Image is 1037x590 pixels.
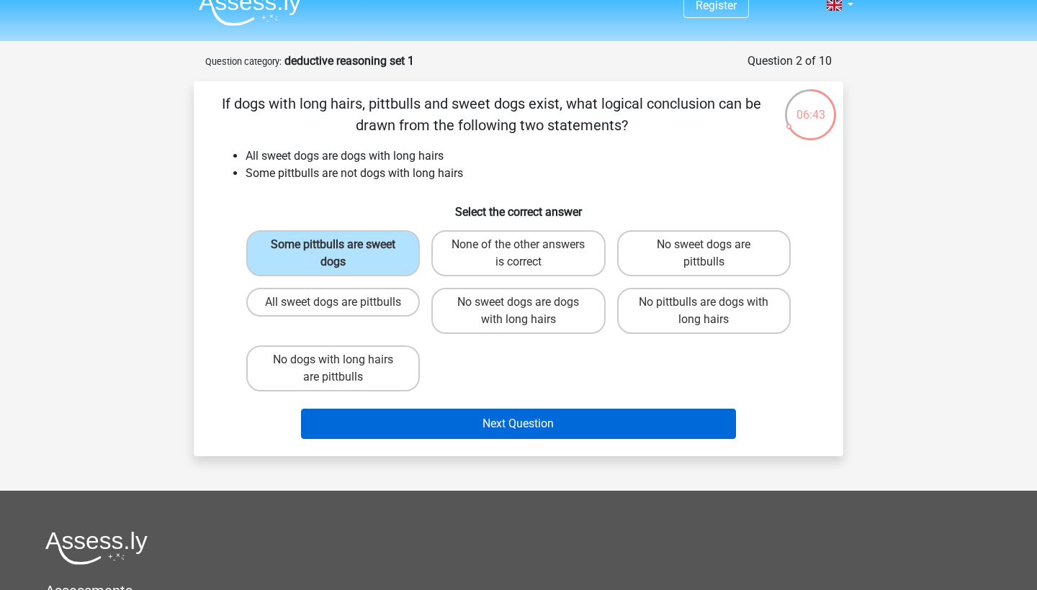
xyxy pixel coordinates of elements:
[217,194,820,219] h6: Select the correct answer
[45,531,148,565] img: Assessly logo
[217,93,766,136] p: If dogs with long hairs, pittbulls and sweet dogs exist, what logical conclusion can be drawn fro...
[617,230,791,276] label: No sweet dogs are pittbulls
[246,147,820,165] li: All sweet dogs are dogs with long hairs
[246,345,420,391] label: No dogs with long hairs are pittbulls
[284,54,414,68] strong: deductive reasoning set 1
[431,288,605,334] label: No sweet dogs are dogs with long hairs
[246,165,820,182] li: Some pittbulls are not dogs with long hairs
[246,288,420,317] label: All sweet dogs are pittbulls
[617,288,791,334] label: No pittbulls are dogs with long hairs
[301,409,737,439] button: Next Question
[431,230,605,276] label: None of the other answers is correct
[246,230,420,276] label: Some pittbulls are sweet dogs
[748,53,832,70] div: Question 2 of 10
[205,56,282,67] small: Question category:
[784,88,838,124] div: 06:43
